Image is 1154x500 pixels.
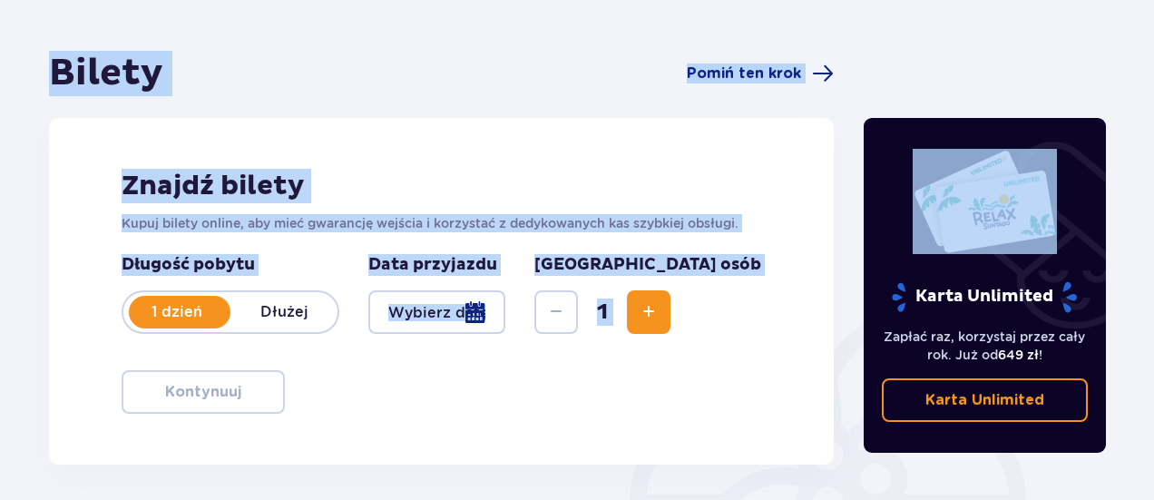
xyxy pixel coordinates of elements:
[122,370,285,414] button: Kontynuuj
[687,63,834,84] a: Pomiń ten krok
[122,169,761,203] h2: Znajdź bilety
[122,214,761,232] p: Kupuj bilety online, aby mieć gwarancję wejścia i korzystać z dedykowanych kas szybkiej obsługi.
[890,281,1079,313] p: Karta Unlimited
[368,254,497,276] p: Data przyjazdu
[122,254,339,276] p: Długość pobytu
[998,348,1039,362] span: 649 zł
[49,51,163,96] h1: Bilety
[627,290,670,334] button: Increase
[123,302,230,322] p: 1 dzień
[582,299,623,326] span: 1
[534,290,578,334] button: Decrease
[687,64,801,83] span: Pomiń ten krok
[165,382,241,402] p: Kontynuuj
[534,254,761,276] p: [GEOGRAPHIC_DATA] osób
[882,378,1089,422] a: Karta Unlimited
[925,390,1044,410] p: Karta Unlimited
[230,302,337,322] p: Dłużej
[882,328,1089,364] p: Zapłać raz, korzystaj przez cały rok. Już od !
